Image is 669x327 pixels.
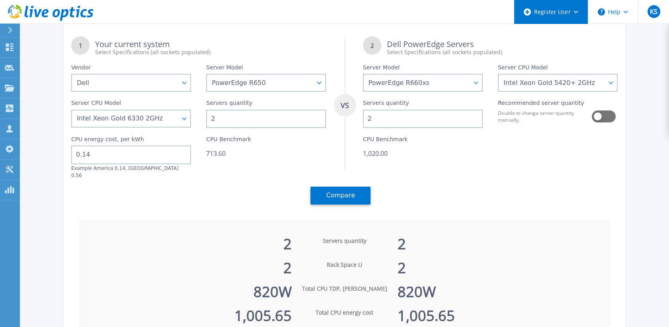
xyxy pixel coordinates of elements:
[80,299,292,323] div: 1,005.65
[397,227,609,251] div: 2
[71,165,179,178] label: Example America 0.14, [GEOGRAPHIC_DATA] 0.56
[292,309,398,317] div: Total CPU energy cost
[206,136,251,146] label: CPU Benchmark
[498,64,548,74] label: Server CPU Model
[95,48,326,56] div: Select Specifications (all sockets populated)
[650,8,657,15] span: KS
[397,251,609,275] div: 2
[71,136,144,146] label: CPU energy cost, per kWh
[71,100,121,109] label: Server CPU Model
[71,64,91,74] label: Vendor
[397,275,609,299] div: 820 W
[71,146,191,164] input: 0.00
[80,251,292,275] div: 2
[363,150,483,158] div: 1,020.00
[340,100,349,110] tspan: VS
[387,48,618,56] div: Select Specifications (all sockets populated)
[292,237,398,245] div: Servers quantity
[206,64,243,74] label: Server Model
[363,64,400,74] label: Server Model
[292,261,398,269] div: Rack Space U
[498,100,584,109] label: Recommended server quantity
[206,150,326,158] div: 713.60
[370,41,374,49] tspan: 2
[206,100,252,109] label: Servers quantity
[95,40,326,56] div: Your current system
[80,275,292,299] div: 820 W
[387,40,618,56] div: Dell PowerEdge Servers
[79,41,82,49] tspan: 1
[363,100,409,109] label: Servers quantity
[310,187,371,205] button: Compare
[292,285,398,293] div: Total CPU TDP, [PERSON_NAME]
[397,299,609,323] div: 1,005.65
[363,136,408,146] label: CPU Benchmark
[80,227,292,251] div: 2
[498,110,587,123] label: Disable to change server quantity manually.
